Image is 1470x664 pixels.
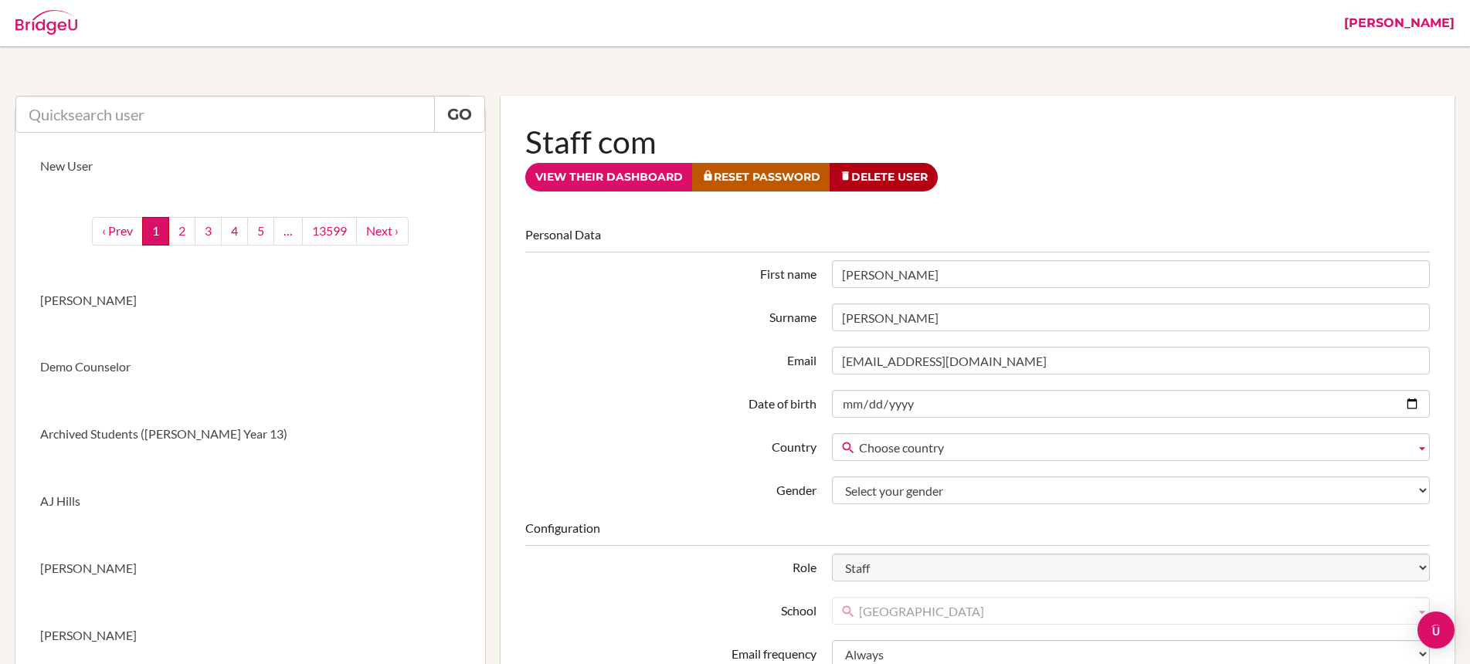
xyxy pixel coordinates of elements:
[15,96,435,133] input: Quicksearch user
[15,133,485,200] a: New User
[15,535,485,602] a: [PERSON_NAME]
[859,598,1409,625] span: [GEOGRAPHIC_DATA]
[15,10,77,35] img: Bridge-U
[518,390,824,413] label: Date of birth
[15,334,485,401] a: Demo Counselor
[195,217,222,246] a: 3
[168,217,195,246] a: 2
[859,434,1409,462] span: Choose country
[1417,611,1455,649] div: Open Intercom Messenger
[518,260,824,283] label: First name
[273,217,303,246] a: …
[518,433,824,456] label: Country
[247,217,274,246] a: 5
[434,96,485,133] a: Go
[518,554,824,577] label: Role
[356,217,409,246] a: next
[525,226,1430,252] legend: Personal Data
[518,597,824,620] label: School
[525,163,693,191] a: View their dashboard
[518,476,824,500] label: Gender
[692,163,830,191] a: Reset Password
[92,217,143,246] a: ‹ Prev
[221,217,248,246] a: 4
[15,468,485,535] a: AJ Hills
[525,120,1430,163] h1: Staff com
[142,217,169,246] a: 1
[302,217,357,246] a: 13599
[518,303,824,327] label: Surname
[15,401,485,468] a: Archived Students ([PERSON_NAME] Year 13)
[525,520,1430,546] legend: Configuration
[15,267,485,334] a: [PERSON_NAME]
[518,640,824,663] label: Email frequency
[518,347,824,370] label: Email
[830,163,938,191] a: Delete User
